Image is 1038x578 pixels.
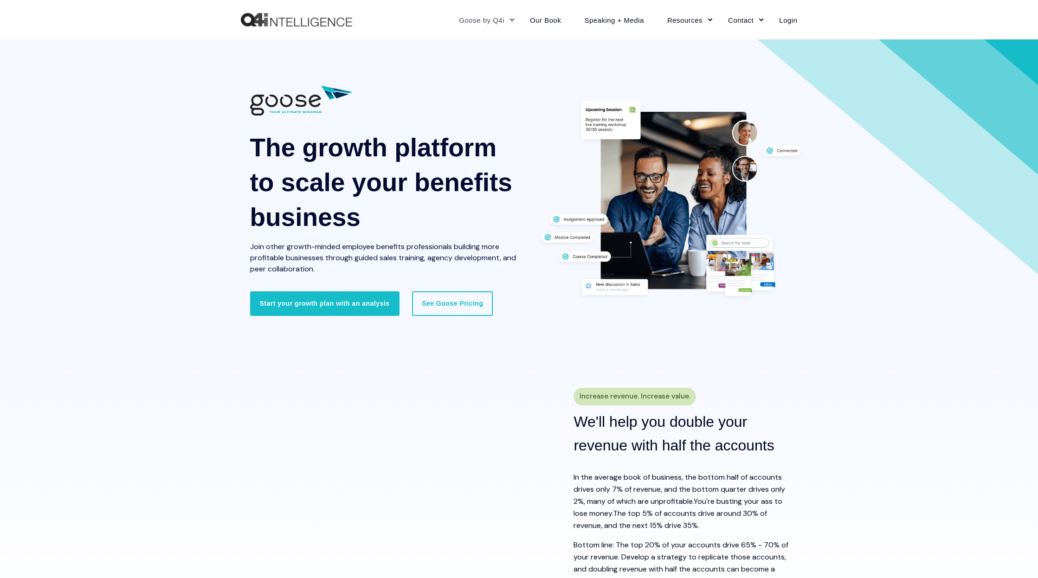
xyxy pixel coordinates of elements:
[241,13,352,27] img: Q4intelligence, LLC logo
[535,96,807,303] img: Two professionals working together at a desk surrounded by graphics displaying different features...
[241,13,352,27] a: Back to Home
[250,86,352,116] img: 01882 Goose Q4i Logo wTag-CC
[245,397,555,571] iframe: HubSpot Video
[250,291,400,315] a: Start your growth plan with an analysis
[412,291,493,315] a: See Goose Pricing
[574,472,785,506] span: n the average book of business, the bottom half of accounts drives only 7% of revenue, and the bo...
[574,410,797,457] h2: We'll help you double your revenue with half the accounts
[580,390,690,403] span: Increase revenue. Increase value.
[250,242,516,274] span: Join other growth-minded employee benefits professionals building more profitable businesses thro...
[574,472,575,482] span: I
[574,508,767,530] span: The top 5% of accounts drive around 30% of revenue, and the next 15% drive 35%.
[250,133,512,231] span: The growth platform to scale your benefits business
